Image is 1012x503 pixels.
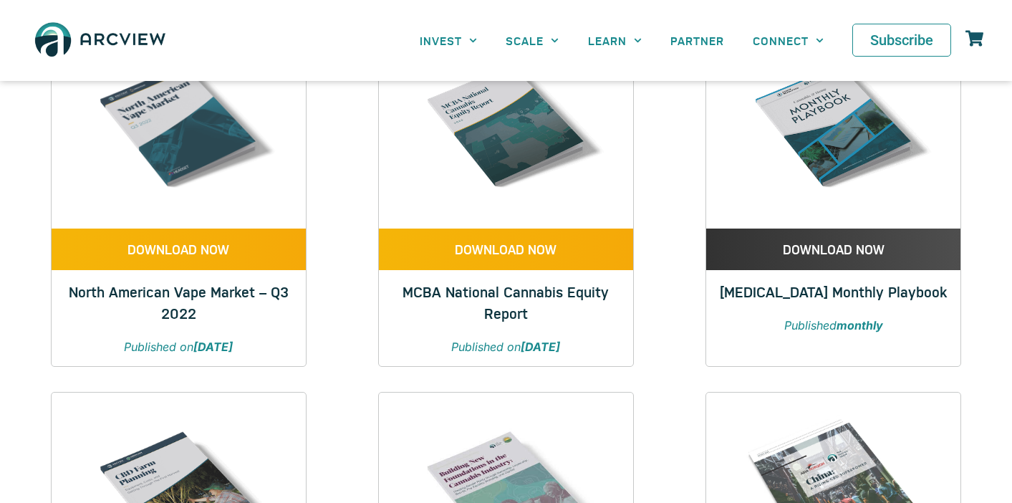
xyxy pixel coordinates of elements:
[721,317,946,334] p: Published
[491,24,573,57] a: SCALE
[69,282,289,322] a: North American Vape Market – Q3 2022
[706,229,960,270] a: DOWNLOAD NOW
[403,282,609,322] a: MCBA National Cannabis Equity Report
[738,24,838,57] a: CONNECT
[837,318,883,332] strong: monthly
[720,282,947,301] a: [MEDICAL_DATA] Monthly Playbook
[193,340,233,354] strong: [DATE]
[52,229,306,270] a: DOWNLOAD NOW
[574,24,656,57] a: LEARN
[852,24,951,57] a: Subscribe
[732,25,935,229] img: Cannabis & Hemp Monthly Playbook
[379,229,633,270] a: DOWNLOAD NOW
[393,338,619,355] p: Published on
[783,243,885,256] span: DOWNLOAD NOW
[77,25,280,229] img: Q3 2022 VAPE REPORT
[455,243,556,256] span: DOWNLOAD NOW
[127,243,229,256] span: DOWNLOAD NOW
[29,14,172,67] img: The Arcview Group
[870,33,933,47] span: Subscribe
[405,24,838,57] nav: Menu
[405,24,491,57] a: INVEST
[66,338,291,355] p: Published on
[656,24,738,57] a: PARTNER
[521,340,560,354] strong: [DATE]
